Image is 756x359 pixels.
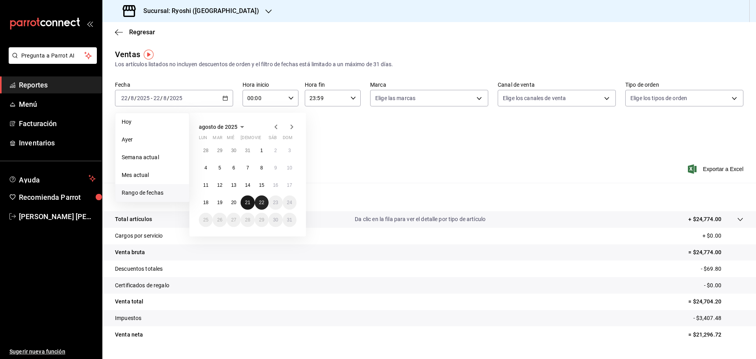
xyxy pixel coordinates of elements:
[701,265,743,273] p: - $69.80
[213,178,226,192] button: 12 de agosto de 2025
[269,213,282,227] button: 30 de agosto de 2025
[245,200,250,205] abbr: 21 de agosto de 2025
[213,195,226,210] button: 19 de agosto de 2025
[144,50,154,60] img: Tooltip marker
[153,95,160,101] input: --
[115,314,141,322] p: Impuestos
[498,82,616,87] label: Canal de venta
[245,182,250,188] abbr: 14 de agosto de 2025
[259,182,264,188] abbr: 15 de agosto de 2025
[199,143,213,158] button: 28 de julio de 2025
[122,153,183,162] span: Semana actual
[115,48,140,60] div: Ventas
[115,28,155,36] button: Regresar
[115,215,152,223] p: Total artículos
[287,200,292,205] abbr: 24 de agosto de 2025
[115,281,169,290] p: Certificados de regalo
[6,57,97,65] a: Pregunta a Parrot AI
[273,200,278,205] abbr: 23 de agosto de 2025
[241,161,254,175] button: 7 de agosto de 2025
[269,161,282,175] button: 9 de agosto de 2025
[273,182,278,188] abbr: 16 de agosto de 2025
[115,232,163,240] p: Cargos por servicio
[213,213,226,227] button: 26 de agosto de 2025
[255,195,269,210] button: 22 de agosto de 2025
[241,195,254,210] button: 21 de agosto de 2025
[19,211,96,222] span: [PERSON_NAME] [PERSON_NAME]
[122,171,183,179] span: Mes actual
[122,136,183,144] span: Ayer
[115,60,743,69] div: Los artículos listados no incluyen descuentos de orden y el filtro de fechas está limitado a un m...
[203,200,208,205] abbr: 18 de agosto de 2025
[199,178,213,192] button: 11 de agosto de 2025
[625,82,743,87] label: Tipo de orden
[167,95,169,101] span: /
[274,165,277,171] abbr: 9 de agosto de 2025
[688,248,743,257] p: = $24,774.00
[287,165,292,171] abbr: 10 de agosto de 2025
[259,217,264,223] abbr: 29 de agosto de 2025
[115,248,145,257] p: Venta bruta
[227,161,241,175] button: 6 de agosto de 2025
[213,161,226,175] button: 5 de agosto de 2025
[115,331,143,339] p: Venta neta
[137,6,259,16] h3: Sucursal: Ryoshi ([GEOGRAPHIC_DATA])
[245,148,250,153] abbr: 31 de julio de 2025
[231,148,236,153] abbr: 30 de julio de 2025
[151,95,152,101] span: -
[269,195,282,210] button: 23 de agosto de 2025
[283,135,293,143] abbr: domingo
[255,143,269,158] button: 1 de agosto de 2025
[688,331,743,339] p: = $21,296.72
[245,217,250,223] abbr: 28 de agosto de 2025
[115,265,163,273] p: Descuentos totales
[115,298,143,306] p: Venta total
[199,213,213,227] button: 25 de agosto de 2025
[122,189,183,197] span: Rango de fechas
[213,143,226,158] button: 29 de julio de 2025
[375,94,415,102] span: Elige las marcas
[217,148,222,153] abbr: 29 de julio de 2025
[169,95,183,101] input: ----
[231,200,236,205] abbr: 20 de agosto de 2025
[283,178,296,192] button: 17 de agosto de 2025
[273,217,278,223] abbr: 30 de agosto de 2025
[160,95,163,101] span: /
[203,148,208,153] abbr: 28 de julio de 2025
[283,161,296,175] button: 10 de agosto de 2025
[246,165,249,171] abbr: 7 de agosto de 2025
[19,118,96,129] span: Facturación
[199,161,213,175] button: 4 de agosto de 2025
[227,143,241,158] button: 30 de julio de 2025
[204,165,207,171] abbr: 4 de agosto de 2025
[19,80,96,90] span: Reportes
[243,82,298,87] label: Hora inicio
[269,135,277,143] abbr: sábado
[689,164,743,174] button: Exportar a Excel
[232,165,235,171] abbr: 6 de agosto de 2025
[203,182,208,188] abbr: 11 de agosto de 2025
[255,161,269,175] button: 8 de agosto de 2025
[241,135,287,143] abbr: jueves
[122,118,183,126] span: Hoy
[219,165,221,171] abbr: 5 de agosto de 2025
[21,52,85,60] span: Pregunta a Parrot AI
[503,94,566,102] span: Elige los canales de venta
[227,195,241,210] button: 20 de agosto de 2025
[130,95,134,101] input: --
[213,135,222,143] abbr: martes
[227,213,241,227] button: 27 de agosto de 2025
[115,82,233,87] label: Fecha
[163,95,167,101] input: --
[274,148,277,153] abbr: 2 de agosto de 2025
[227,178,241,192] button: 13 de agosto de 2025
[227,135,234,143] abbr: miércoles
[203,217,208,223] abbr: 25 de agosto de 2025
[231,217,236,223] abbr: 27 de agosto de 2025
[269,178,282,192] button: 16 de agosto de 2025
[137,95,150,101] input: ----
[217,217,222,223] abbr: 26 de agosto de 2025
[199,135,207,143] abbr: lunes
[630,94,687,102] span: Elige los tipos de orden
